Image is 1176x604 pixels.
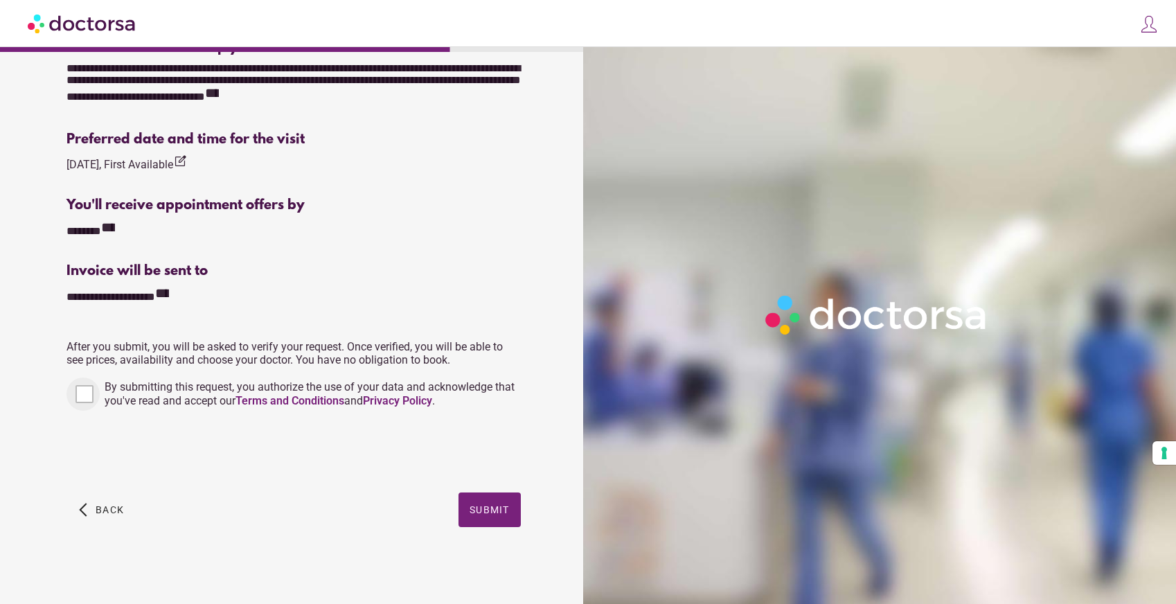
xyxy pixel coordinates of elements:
[96,504,124,515] span: Back
[173,154,187,168] i: edit_square
[470,504,510,515] span: Submit
[458,492,521,527] button: Submit
[105,380,515,407] span: By submitting this request, you authorize the use of your data and acknowledge that you've read a...
[235,394,344,407] a: Terms and Conditions
[66,425,277,479] iframe: reCAPTCHA
[28,8,137,39] img: Doctorsa.com
[363,394,432,407] a: Privacy Policy
[1152,441,1176,465] button: Your consent preferences for tracking technologies
[66,340,521,366] p: After you submit, you will be asked to verify your request. Once verified, you will be able to se...
[66,197,521,213] div: You'll receive appointment offers by
[759,289,995,341] img: Logo-Doctorsa-trans-White-partial-flat.png
[66,263,521,279] div: Invoice will be sent to
[66,154,187,173] div: [DATE], First Available
[66,132,521,148] div: Preferred date and time for the visit
[1139,15,1159,34] img: icons8-customer-100.png
[73,492,130,527] button: arrow_back_ios Back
